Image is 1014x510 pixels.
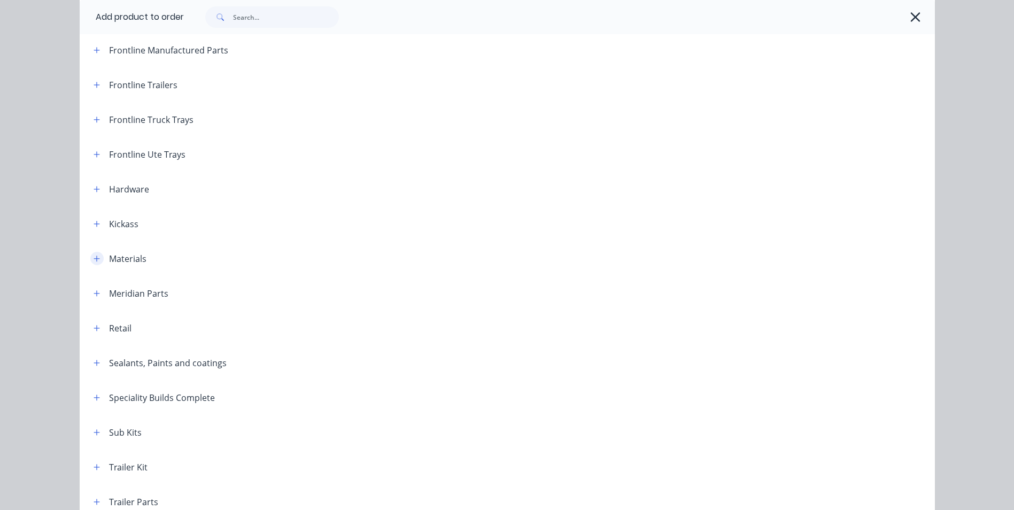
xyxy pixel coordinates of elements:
div: Sub Kits [109,426,142,439]
div: Frontline Manufactured Parts [109,44,228,57]
div: Retail [109,322,131,335]
div: Trailer Parts [109,496,158,508]
div: Frontline Truck Trays [109,113,193,126]
div: Frontline Ute Trays [109,148,185,161]
input: Search... [233,6,339,28]
div: Frontline Trailers [109,79,177,91]
div: Trailer Kit [109,461,148,474]
div: Materials [109,252,146,265]
div: Speciality Builds Complete [109,391,215,404]
div: Meridian Parts [109,287,168,300]
div: Kickass [109,218,138,230]
div: Sealants, Paints and coatings [109,357,227,369]
div: Hardware [109,183,149,196]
